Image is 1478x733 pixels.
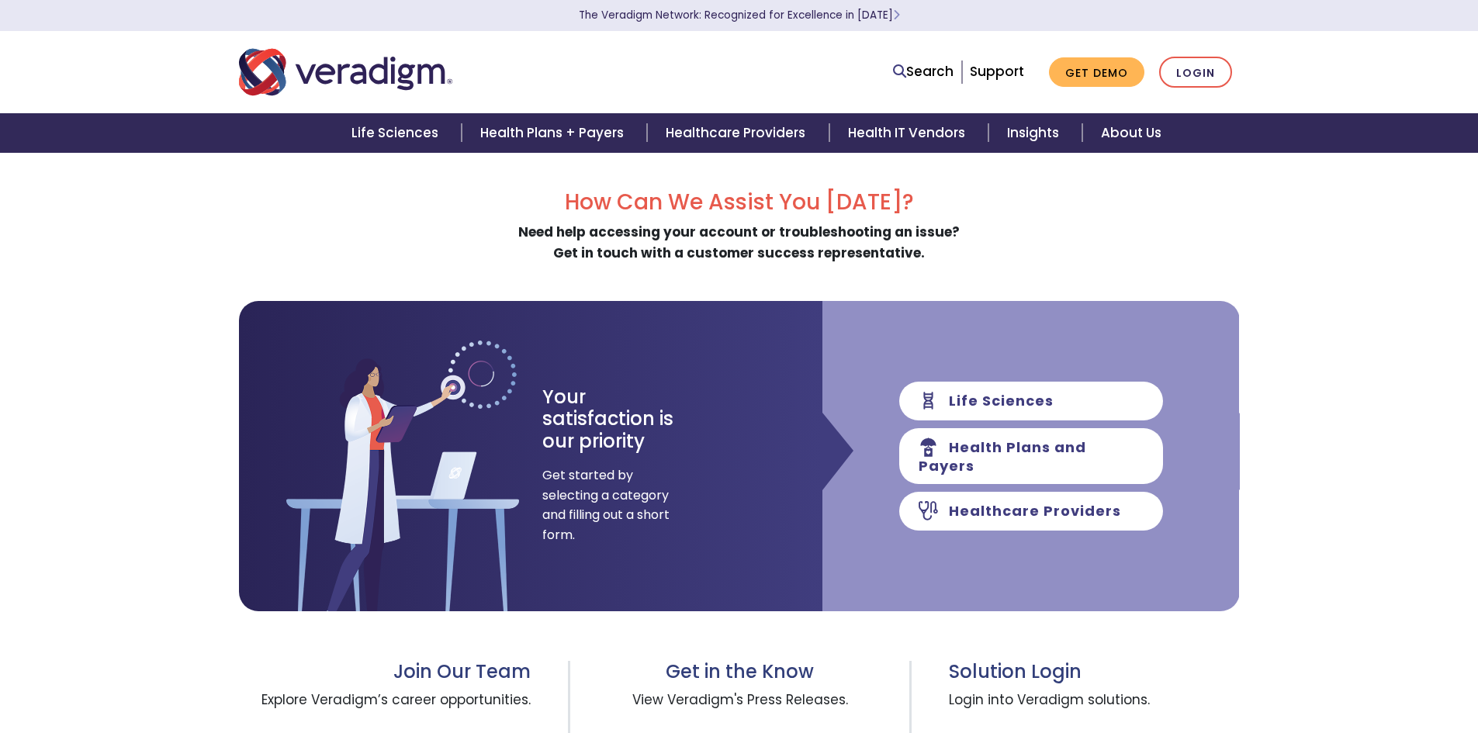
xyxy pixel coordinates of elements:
span: Get started by selecting a category and filling out a short form. [542,465,670,545]
a: Login [1159,57,1232,88]
a: Search [893,61,954,82]
img: Veradigm logo [239,47,452,98]
a: The Veradigm Network: Recognized for Excellence in [DATE]Learn More [579,8,900,22]
a: Health Plans + Payers [462,113,647,153]
h2: How Can We Assist You [DATE]? [239,189,1240,216]
a: Insights [988,113,1082,153]
h3: Join Our Team [239,661,531,683]
a: Get Demo [1049,57,1144,88]
a: Life Sciences [333,113,462,153]
a: Health IT Vendors [829,113,988,153]
a: Support [970,62,1024,81]
a: About Us [1082,113,1180,153]
h3: Get in the Know [607,661,872,683]
h3: Solution Login [949,661,1239,683]
strong: Need help accessing your account or troubleshooting an issue? Get in touch with a customer succes... [518,223,960,262]
h3: Your satisfaction is our priority [542,386,701,453]
a: Healthcare Providers [647,113,829,153]
span: Learn More [893,8,900,22]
